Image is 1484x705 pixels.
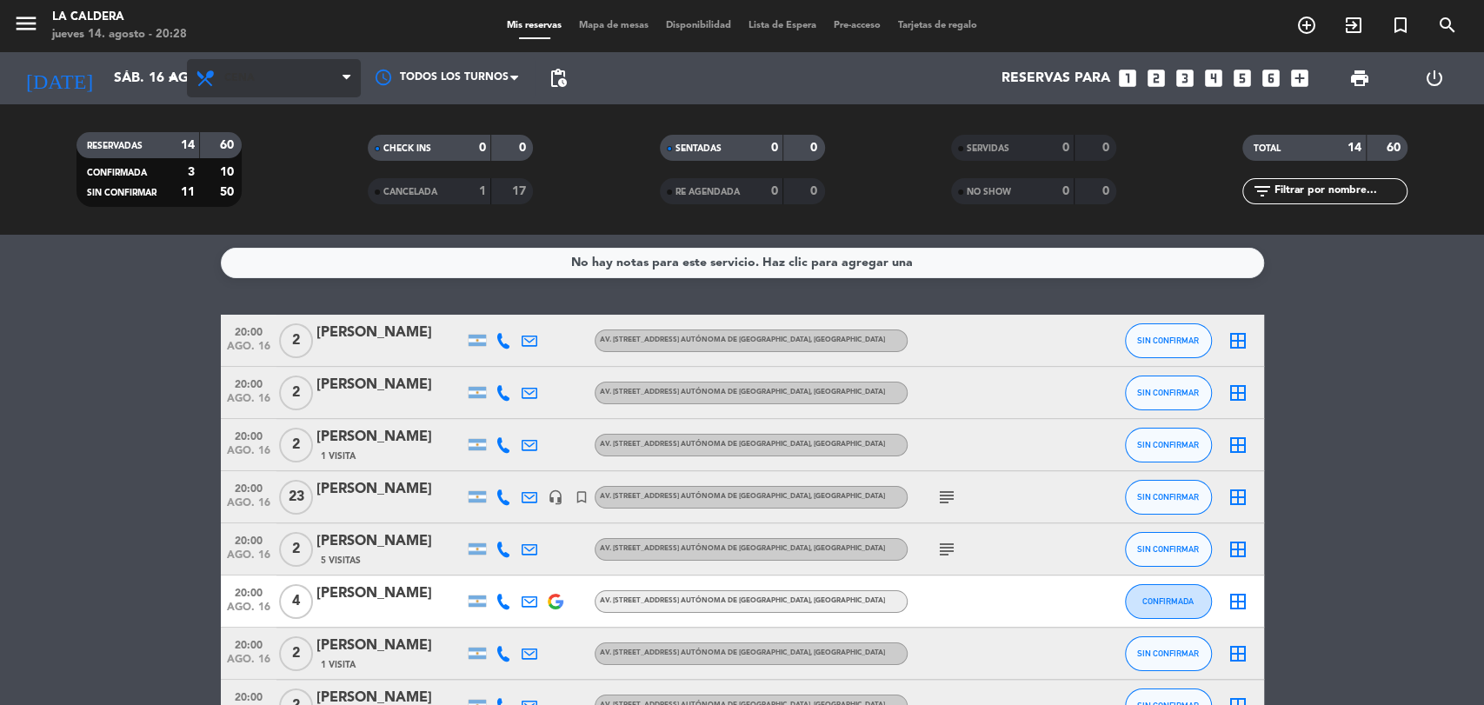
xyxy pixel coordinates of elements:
[1137,388,1199,397] span: SIN CONFIRMAR
[227,529,270,549] span: 20:00
[498,21,570,30] span: Mis reservas
[1137,492,1199,502] span: SIN CONFIRMAR
[1125,532,1212,567] button: SIN CONFIRMAR
[52,26,187,43] div: jueves 14. agosto - 20:28
[227,425,270,445] span: 20:00
[1253,144,1280,153] span: TOTAL
[1390,15,1411,36] i: turned_in_not
[227,373,270,393] span: 20:00
[570,21,657,30] span: Mapa de mesas
[321,658,356,672] span: 1 Visita
[1397,52,1471,104] div: LOG OUT
[220,166,237,178] strong: 10
[227,321,270,341] span: 20:00
[512,185,529,197] strong: 17
[740,21,825,30] span: Lista de Espera
[1125,428,1212,462] button: SIN CONFIRMAR
[188,166,195,178] strong: 3
[1348,142,1361,154] strong: 14
[1125,323,1212,358] button: SIN CONFIRMAR
[548,489,563,505] i: headset_mic
[1002,70,1110,87] span: Reservas para
[1228,539,1248,560] i: border_all
[1125,480,1212,515] button: SIN CONFIRMAR
[1228,330,1248,351] i: border_all
[1137,648,1199,658] span: SIN CONFIRMAR
[316,478,464,501] div: [PERSON_NAME]
[52,9,187,26] div: La Caldera
[227,497,270,517] span: ago. 16
[1174,67,1196,90] i: looks_3
[227,393,270,413] span: ago. 16
[1272,182,1407,201] input: Filtrar por nombre...
[1125,376,1212,410] button: SIN CONFIRMAR
[1437,15,1458,36] i: search
[224,72,255,84] span: Cena
[279,480,313,515] span: 23
[1142,596,1194,606] span: CONFIRMADA
[227,602,270,622] span: ago. 16
[600,493,885,500] span: Av. [STREET_ADDRESS] Autónoma de [GEOGRAPHIC_DATA], [GEOGRAPHIC_DATA]
[571,253,913,273] div: No hay notas para este servicio. Haz clic para agregar una
[479,142,486,154] strong: 0
[1228,435,1248,456] i: border_all
[771,185,778,197] strong: 0
[279,636,313,671] span: 2
[600,649,885,656] span: Av. [STREET_ADDRESS] Autónoma de [GEOGRAPHIC_DATA], [GEOGRAPHIC_DATA]
[574,489,589,505] i: turned_in_not
[548,594,563,609] img: google-logo.png
[279,584,313,619] span: 4
[383,144,431,153] span: CHECK INS
[600,441,885,448] span: Av. [STREET_ADDRESS] Autónoma de [GEOGRAPHIC_DATA], [GEOGRAPHIC_DATA]
[227,445,270,465] span: ago. 16
[1231,67,1254,90] i: looks_5
[1137,440,1199,449] span: SIN CONFIRMAR
[1125,636,1212,671] button: SIN CONFIRMAR
[321,449,356,463] span: 1 Visita
[1260,67,1282,90] i: looks_6
[810,185,821,197] strong: 0
[316,582,464,605] div: [PERSON_NAME]
[13,59,105,97] i: [DATE]
[1228,382,1248,403] i: border_all
[181,186,195,198] strong: 11
[936,539,957,560] i: subject
[13,10,39,37] i: menu
[87,142,143,150] span: RESERVADAS
[1125,584,1212,619] button: CONFIRMADA
[771,142,778,154] strong: 0
[1145,67,1168,90] i: looks_two
[1387,142,1404,154] strong: 60
[600,545,885,552] span: Av. [STREET_ADDRESS] Autónoma de [GEOGRAPHIC_DATA], [GEOGRAPHIC_DATA]
[383,188,437,196] span: CANCELADA
[600,597,885,604] span: Av. [STREET_ADDRESS] Autónoma de [GEOGRAPHIC_DATA], [GEOGRAPHIC_DATA]
[220,139,237,151] strong: 60
[1296,15,1317,36] i: add_circle_outline
[227,477,270,497] span: 20:00
[227,654,270,674] span: ago. 16
[227,341,270,361] span: ago. 16
[675,144,722,153] span: SENTADAS
[220,186,237,198] strong: 50
[1251,181,1272,202] i: filter_list
[279,376,313,410] span: 2
[279,532,313,567] span: 2
[1116,67,1139,90] i: looks_one
[279,428,313,462] span: 2
[1343,15,1364,36] i: exit_to_app
[1349,68,1370,89] span: print
[1423,68,1444,89] i: power_settings_new
[657,21,740,30] span: Disponibilidad
[316,530,464,553] div: [PERSON_NAME]
[600,336,885,343] span: Av. [STREET_ADDRESS] Autónoma de [GEOGRAPHIC_DATA], [GEOGRAPHIC_DATA]
[227,582,270,602] span: 20:00
[87,189,156,197] span: SIN CONFIRMAR
[87,169,147,177] span: CONFIRMADA
[13,10,39,43] button: menu
[316,374,464,396] div: [PERSON_NAME]
[519,142,529,154] strong: 0
[810,142,821,154] strong: 0
[1062,185,1069,197] strong: 0
[316,322,464,344] div: [PERSON_NAME]
[675,188,740,196] span: RE AGENDADA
